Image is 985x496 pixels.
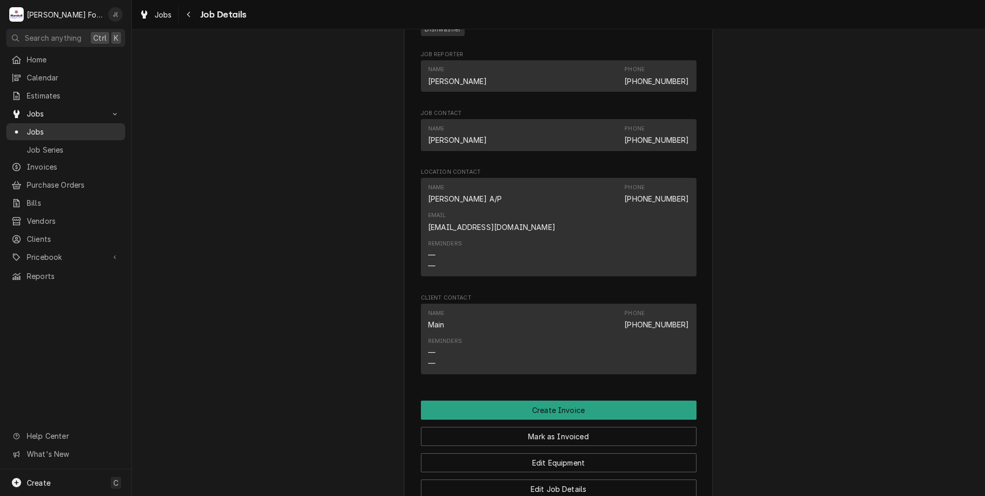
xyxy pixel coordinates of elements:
div: Name [428,65,487,86]
span: Create [27,478,50,487]
span: Jobs [27,108,105,119]
span: Purchase Orders [27,179,120,190]
span: C [113,477,118,488]
a: Home [6,51,125,68]
a: Go to What's New [6,445,125,462]
a: Calendar [6,69,125,86]
a: Estimates [6,87,125,104]
span: K [114,32,118,43]
span: Job Details [197,8,247,22]
div: Location Contact List [421,178,697,281]
span: [object Object] [421,23,697,38]
span: Search anything [25,32,81,43]
a: [PHONE_NUMBER] [624,320,689,329]
span: Vendors [27,216,120,226]
a: Go to Jobs [6,105,125,122]
div: — [428,347,435,358]
div: Name [428,65,445,74]
button: Mark as Invoiced [421,427,697,446]
a: Reports [6,268,125,285]
a: Vendors [6,212,125,229]
div: Phone [624,125,689,145]
div: Location Contact [421,168,697,281]
div: Name [428,184,445,192]
div: Name [428,309,445,330]
a: [EMAIL_ADDRESS][DOMAIN_NAME] [428,223,555,232]
div: Reminders [428,240,462,248]
div: [PERSON_NAME] [428,135,487,145]
button: Navigate back [181,6,197,23]
span: Ctrl [93,32,107,43]
div: Phone [624,309,689,330]
span: What's New [27,449,119,459]
span: Client Contact [421,294,697,302]
div: Email [428,211,555,232]
span: Pricebook [27,252,105,262]
div: — [428,260,435,271]
span: Job Contact [421,109,697,118]
span: Job Series [27,144,120,155]
span: Calendar [27,72,120,83]
div: J( [108,7,123,22]
a: Jobs [135,6,176,23]
div: Name [428,184,502,204]
div: [PERSON_NAME] [428,76,487,87]
div: Main [428,319,445,330]
span: Dishwasher [421,24,465,36]
a: Job Series [6,141,125,158]
span: Location Contact [421,168,697,176]
div: Phone [624,309,644,318]
button: Edit Equipment [421,453,697,472]
div: Contact [421,178,697,276]
span: Invoices [27,161,120,172]
div: Name [428,309,445,318]
span: Reports [27,271,120,282]
div: [PERSON_NAME] Food Equipment Service [27,9,103,20]
div: — [428,250,435,260]
div: Phone [624,184,644,192]
div: Contact [421,304,697,374]
a: Go to Pricebook [6,249,125,266]
div: Email [428,211,446,220]
a: Purchase Orders [6,176,125,193]
div: Name [428,125,445,133]
div: Reminders [428,240,462,271]
div: Button Group Row [421,420,697,446]
div: Job Reporter [421,51,697,97]
div: Job Contact [421,109,697,156]
span: Jobs [27,126,120,137]
div: Job Reporter List [421,60,697,96]
div: Contact [421,60,697,92]
span: Estimates [27,90,120,101]
div: Marshall Food Equipment Service's Avatar [9,7,24,22]
div: M [9,7,24,22]
div: Reminders [428,337,462,369]
div: Phone [624,125,644,133]
a: [PHONE_NUMBER] [624,77,689,86]
span: Bills [27,197,120,208]
div: [PERSON_NAME] A/P [428,193,502,204]
div: Client Contact List [421,304,697,379]
span: Home [27,54,120,65]
a: [PHONE_NUMBER] [624,194,689,203]
button: Search anythingCtrlK [6,29,125,47]
div: — [428,358,435,369]
span: Jobs [155,9,172,20]
div: Name [428,125,487,145]
span: Help Center [27,431,119,441]
div: Client Contact [421,294,697,379]
div: Phone [624,184,689,204]
a: [PHONE_NUMBER] [624,136,689,144]
span: Clients [27,234,120,244]
div: Button Group Row [421,446,697,472]
div: Job Contact List [421,119,697,155]
div: Phone [624,65,644,74]
a: Jobs [6,123,125,140]
div: Button Group Row [421,401,697,420]
span: Job Reporter [421,51,697,59]
a: Go to Help Center [6,427,125,444]
button: Create Invoice [421,401,697,420]
a: Bills [6,194,125,211]
div: Reminders [428,337,462,345]
a: Invoices [6,158,125,175]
